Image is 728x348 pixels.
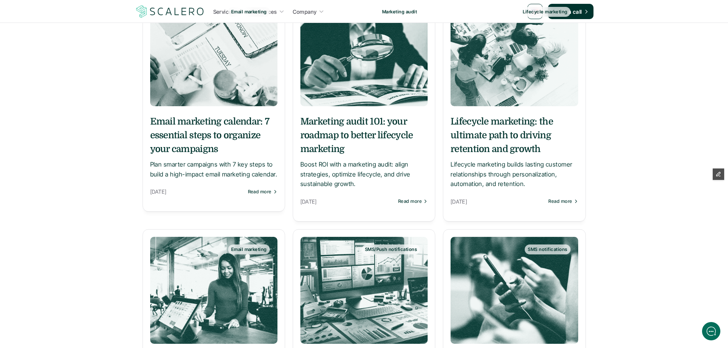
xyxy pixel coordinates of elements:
button: Edit Framer Content [713,168,724,180]
img: Scalero company logotype [135,4,205,19]
p: Boost ROI with a marketing audit: align strategies, optimize lifecycle, and drive sustainable gro... [300,160,428,189]
a: Robin Worral pictureSMS notifications [451,237,578,344]
h2: Let us know if we can help with lifecycle marketing. [11,51,141,87]
p: Read more [248,189,272,194]
a: Read more [548,199,578,204]
p: Plan smarter campaigns with 7 key steps to build a high-impact email marketing calendar. [150,160,277,179]
h1: Hi! Welcome to [GEOGRAPHIC_DATA]. [11,37,141,49]
span: We run on Gist [64,267,97,272]
iframe: gist-messenger-bubble-iframe [702,322,720,340]
a: Read more [248,189,277,194]
h5: Email marketing calendar: 7 essential steps to organize your campaigns [150,115,277,156]
p: SMS/Push notifications [365,247,417,252]
p: Lifecycle marketing [523,9,567,15]
p: Read more [398,199,422,204]
a: Email marketing calendar: 7 essential steps to organize your campaignsPlan smarter campaigns with... [150,115,277,179]
p: Lifecycle marketing builds lasting customer relationships through personalization, automation, an... [451,160,578,189]
p: Marketing audit [382,9,417,15]
h5: Lifecycle marketing: the ultimate path to driving retention and growth [451,115,578,156]
a: Book a call [548,4,593,19]
p: [DATE] [150,187,244,196]
h5: Marketing audit 101: your roadmap to better lifecycle marketing [300,115,428,156]
p: Company [293,8,317,16]
p: SMS notifications [528,247,567,252]
a: Email marketing [150,237,277,344]
p: [DATE] [451,197,545,206]
p: Email marketing [231,247,267,252]
a: Scalero company logotype [135,5,205,18]
p: Read more [548,199,572,204]
p: Email marketing [231,9,267,15]
button: New conversation [12,101,141,117]
span: New conversation [49,106,92,112]
a: SMS/Push notifications [300,237,428,344]
p: [DATE] [300,197,394,206]
p: Services [213,8,235,16]
a: Read more [398,199,428,204]
a: Lifecycle marketing: the ultimate path to driving retention and growthLifecycle marketing builds ... [451,115,578,189]
img: Robin Worral picture [451,237,578,344]
a: Marketing audit 101: your roadmap to better lifecycle marketingBoost ROI with a marketing audit: ... [300,115,428,189]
